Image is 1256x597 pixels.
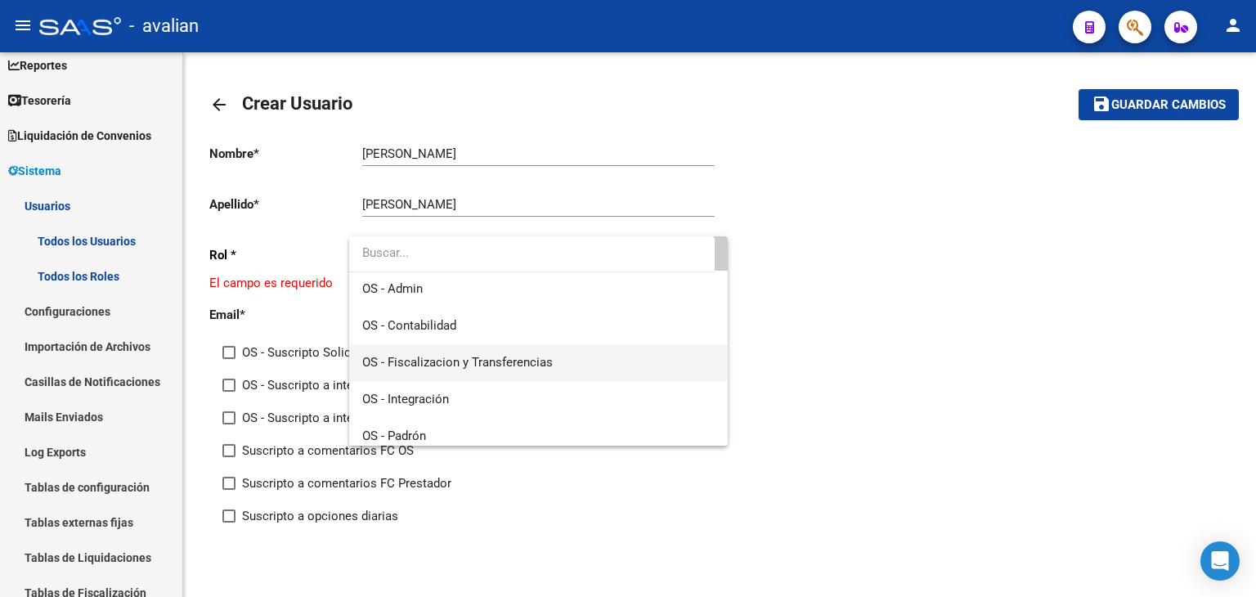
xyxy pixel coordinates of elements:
span: OS - Padrón [362,429,426,443]
span: OS - Admin [362,281,423,296]
span: OS - Integración [362,392,449,406]
div: Open Intercom Messenger [1200,541,1240,581]
span: OS - Contabilidad [362,318,456,333]
span: OS - Fiscalizacion y Transferencias [362,355,553,370]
